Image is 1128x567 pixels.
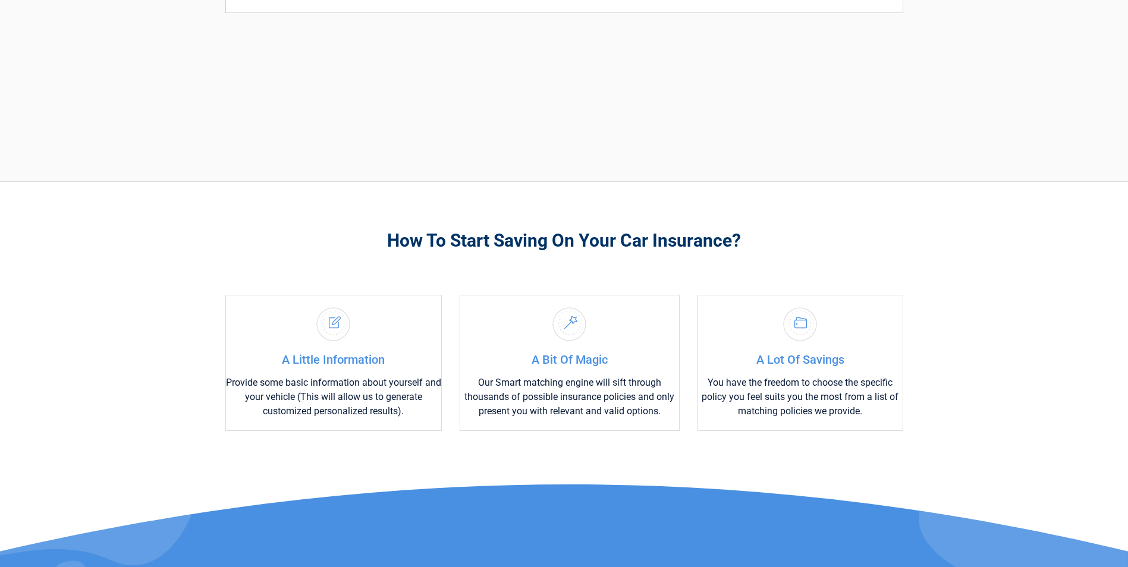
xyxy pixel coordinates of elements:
p: You have the freedom to choose the specific policy you feel suits you the most from a list of mat... [698,376,903,418]
h4: A Lot Of Savings [698,352,903,367]
p: Our Smart matching engine will sift through thousands of possible insurance policies and only pre... [460,376,679,418]
h3: How To Start Saving On Your Car Insurance? [225,229,903,252]
h4: A Little Information [226,352,441,367]
p: Provide some basic information about yourself and your vehicle (This will allow us to generate cu... [226,376,441,418]
h4: A Bit Of Magic [460,352,679,367]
